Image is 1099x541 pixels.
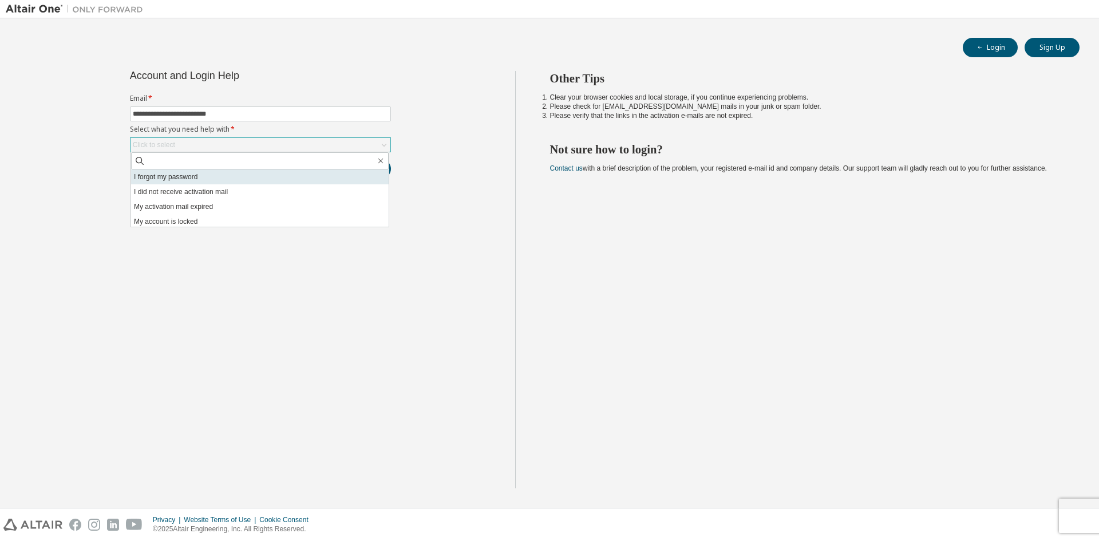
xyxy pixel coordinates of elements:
[130,125,391,134] label: Select what you need help with
[550,102,1060,111] li: Please check for [EMAIL_ADDRESS][DOMAIN_NAME] mails in your junk or spam folder.
[133,140,175,149] div: Click to select
[1025,38,1080,57] button: Sign Up
[153,515,184,524] div: Privacy
[550,164,1047,172] span: with a brief description of the problem, your registered e-mail id and company details. Our suppo...
[130,94,391,103] label: Email
[69,519,81,531] img: facebook.svg
[126,519,143,531] img: youtube.svg
[131,169,389,184] li: I forgot my password
[6,3,149,15] img: Altair One
[153,524,315,534] p: © 2025 Altair Engineering, Inc. All Rights Reserved.
[130,71,339,80] div: Account and Login Help
[88,519,100,531] img: instagram.svg
[107,519,119,531] img: linkedin.svg
[550,93,1060,102] li: Clear your browser cookies and local storage, if you continue experiencing problems.
[259,515,315,524] div: Cookie Consent
[963,38,1018,57] button: Login
[550,111,1060,120] li: Please verify that the links in the activation e-mails are not expired.
[550,71,1060,86] h2: Other Tips
[3,519,62,531] img: altair_logo.svg
[131,138,390,152] div: Click to select
[184,515,259,524] div: Website Terms of Use
[550,142,1060,157] h2: Not sure how to login?
[550,164,583,172] a: Contact us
